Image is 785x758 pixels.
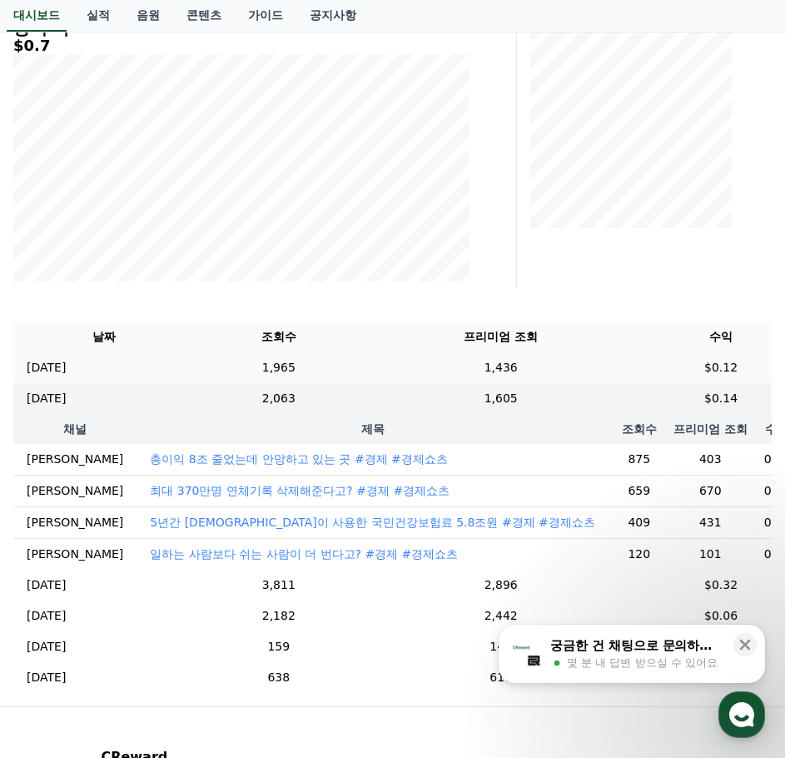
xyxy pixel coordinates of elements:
[609,475,670,506] td: 659
[670,475,751,506] td: 670
[670,414,751,444] th: 프리미엄 조회
[363,352,638,383] td: 1,436
[363,662,638,693] td: 616
[609,538,670,570] td: 120
[257,553,277,566] span: 설정
[150,482,450,499] button: 최대 370만명 연체기록 삭제해준다고? #경제 #경제쇼츠
[27,390,66,407] p: [DATE]
[363,631,638,662] td: 143
[670,538,751,570] td: 101
[670,506,751,538] td: 431
[13,475,137,506] td: [PERSON_NAME]
[609,506,670,538] td: 409
[150,514,595,531] button: 5년간 [DEMOGRAPHIC_DATA]이 사용한 국민건강보험료 5.8조원 #경제 #경제쇼츠
[27,638,66,656] p: [DATE]
[27,607,66,625] p: [DATE]
[194,662,363,693] td: 638
[27,576,66,594] p: [DATE]
[194,383,363,414] td: 2,063
[363,601,638,631] td: 2,442
[363,383,638,414] td: 1,605
[194,322,363,352] th: 조회수
[5,528,110,570] a: 홈
[110,528,215,570] a: 대화
[13,414,137,444] th: 채널
[363,570,638,601] td: 2,896
[609,444,670,476] td: 875
[194,352,363,383] td: 1,965
[152,554,172,567] span: 대화
[609,414,670,444] th: 조회수
[27,669,66,686] p: [DATE]
[52,553,62,566] span: 홈
[150,451,448,467] button: 총이익 8조 줄었는데 안망하고 있는 곳 #경제 #경제쇼츠
[137,414,609,444] th: 제목
[13,506,137,538] td: [PERSON_NAME]
[150,546,458,562] button: 일하는 사람보다 쉬는 사람이 더 번다고? #경제 #경제쇼츠
[363,322,638,352] th: 프리미엄 조회
[27,359,66,377] p: [DATE]
[194,631,363,662] td: 159
[215,528,320,570] a: 설정
[13,322,194,352] th: 날짜
[194,570,363,601] td: 3,811
[670,444,751,476] td: 403
[194,601,363,631] td: 2,182
[13,37,470,54] h5: $0.7
[13,444,137,476] td: [PERSON_NAME]
[13,538,137,570] td: [PERSON_NAME]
